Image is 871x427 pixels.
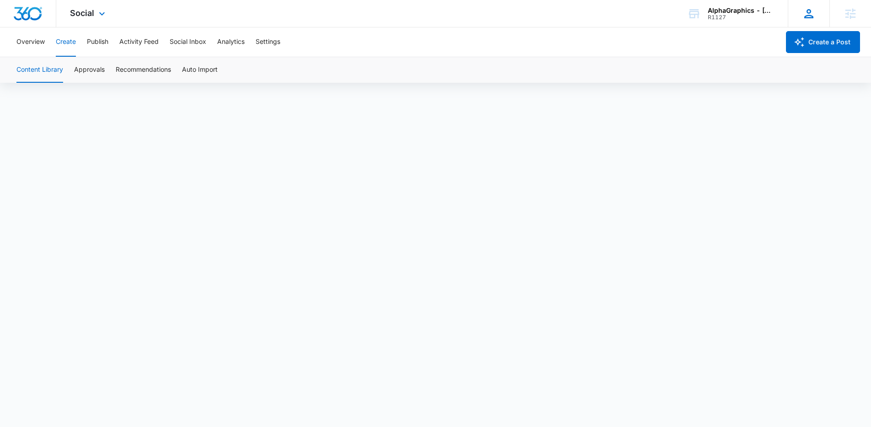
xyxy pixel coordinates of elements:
button: Overview [16,27,45,57]
button: Settings [256,27,280,57]
button: Recommendations [116,57,171,83]
div: account id [708,14,775,21]
button: Create [56,27,76,57]
button: Create a Post [786,31,860,53]
button: Activity Feed [119,27,159,57]
button: Content Library [16,57,63,83]
button: Social Inbox [170,27,206,57]
button: Analytics [217,27,245,57]
div: account name [708,7,775,14]
button: Approvals [74,57,105,83]
span: Social [70,8,94,18]
button: Auto Import [182,57,218,83]
button: Publish [87,27,108,57]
